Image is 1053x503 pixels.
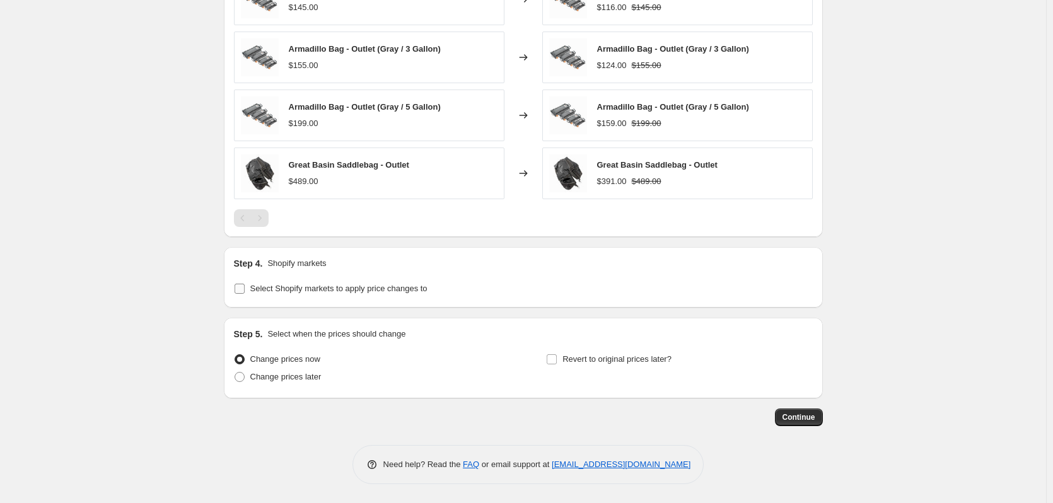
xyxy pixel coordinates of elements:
[463,460,479,469] a: FAQ
[549,96,587,134] img: Giant-Loop-Armadillo-Bag_80x.png
[552,460,690,469] a: [EMAIL_ADDRESS][DOMAIN_NAME]
[597,160,718,170] span: Great Basin Saddlebag - Outlet
[289,59,318,72] div: $155.00
[289,44,441,54] span: Armadillo Bag - Outlet (Gray / 3 Gallon)
[549,38,587,76] img: Giant-Loop-Armadillo-Bag_80x.png
[241,38,279,76] img: Giant-Loop-Armadillo-Bag_80x.png
[289,160,409,170] span: Great Basin Saddlebag - Outlet
[234,328,263,340] h2: Step 5.
[289,175,318,188] div: $489.00
[267,257,326,270] p: Shopify markets
[479,460,552,469] span: or email support at
[597,117,627,130] div: $159.00
[289,102,441,112] span: Armadillo Bag - Outlet (Gray / 5 Gallon)
[597,1,627,14] div: $116.00
[234,257,263,270] h2: Step 4.
[234,209,269,227] nav: Pagination
[250,284,428,293] span: Select Shopify markets to apply price changes to
[549,154,587,192] img: Giant-Loop-Great-Basin-Saddlebag-Black-front-image_80x.jpg
[597,59,627,72] div: $124.00
[632,1,661,14] strike: $145.00
[632,59,661,72] strike: $155.00
[597,44,749,54] span: Armadillo Bag - Outlet (Gray / 3 Gallon)
[632,117,661,130] strike: $199.00
[632,175,661,188] strike: $489.00
[597,102,749,112] span: Armadillo Bag - Outlet (Gray / 5 Gallon)
[775,408,823,426] button: Continue
[289,117,318,130] div: $199.00
[241,96,279,134] img: Giant-Loop-Armadillo-Bag_80x.png
[597,175,627,188] div: $391.00
[562,354,672,364] span: Revert to original prices later?
[267,328,405,340] p: Select when the prices should change
[241,154,279,192] img: Giant-Loop-Great-Basin-Saddlebag-Black-front-image_80x.jpg
[289,1,318,14] div: $145.00
[782,412,815,422] span: Continue
[250,354,320,364] span: Change prices now
[383,460,463,469] span: Need help? Read the
[250,372,322,381] span: Change prices later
